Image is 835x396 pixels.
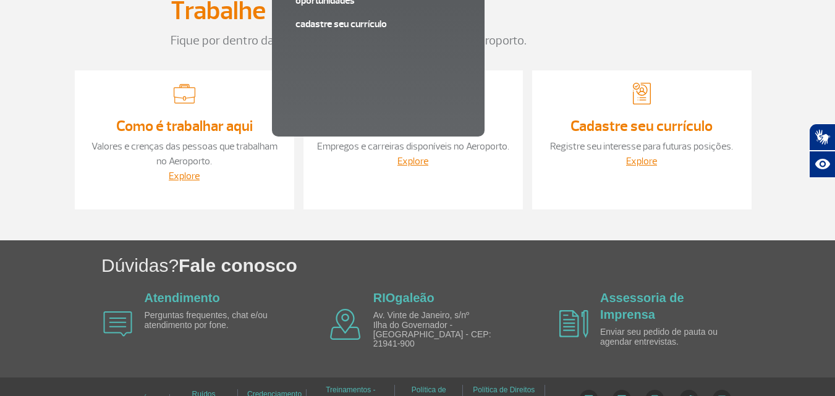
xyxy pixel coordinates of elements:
span: Fale conosco [179,255,297,276]
a: Assessoria de Imprensa [600,291,684,321]
div: Plugin de acessibilidade da Hand Talk. [809,124,835,178]
a: Valores e crenças das pessoas que trabalham no Aeroporto. [91,140,278,167]
a: Cadastre seu currículo [295,17,461,31]
a: Registre seu interesse para futuras posições. [550,140,733,153]
button: Abrir tradutor de língua de sinais. [809,124,835,151]
button: Abrir recursos assistivos. [809,151,835,178]
p: Enviar seu pedido de pauta ou agendar entrevistas. [600,327,742,347]
img: airplane icon [559,310,588,338]
a: Cadastre seu currículo [570,117,713,135]
a: Como é trabalhar aqui [116,117,253,135]
a: Atendimento [145,291,220,305]
a: Explore [626,155,657,167]
img: airplane icon [103,311,132,337]
a: Explore [397,155,428,167]
a: Empregos e carreiras disponíveis no Aeroporto. [317,140,509,153]
img: airplane icon [330,309,361,340]
h1: Dúvidas? [101,253,835,278]
p: Av. Vinte de Janeiro, s/nº Ilha do Governador - [GEOGRAPHIC_DATA] - CEP: 21941-900 [373,311,515,349]
p: Perguntas frequentes, chat e/ou atendimento por fone. [145,311,287,330]
p: Fique por dentro das oportunidades, carreiras e vagas no Aeroporto. [171,32,665,50]
a: Explore [169,170,200,182]
a: RIOgaleão [373,291,434,305]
